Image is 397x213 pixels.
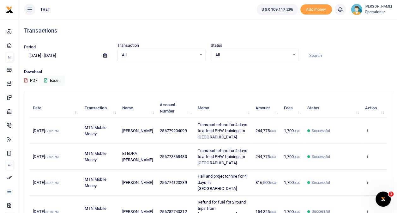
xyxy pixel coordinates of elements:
[254,4,300,15] li: Wallet ballance
[284,154,300,159] span: 1,700
[33,180,58,185] span: [DATE]
[365,9,392,15] span: Operations
[252,98,280,118] th: Amount: activate to sort column ascending
[294,129,300,133] small: UGX
[118,98,156,118] th: Name: activate to sort column ascending
[81,98,118,118] th: Transaction: activate to sort column ascending
[388,192,394,197] span: 1
[45,155,59,159] small: 12:02 PM
[284,128,300,133] span: 1,700
[24,75,38,86] button: PDF
[29,98,81,118] th: Date: activate to sort column descending
[24,69,392,75] p: Download
[156,98,194,118] th: Account Number: activate to sort column ascending
[198,122,247,139] span: Transport refund for 4 days to attend PHW trainings in [GEOGRAPHIC_DATA]
[256,128,276,133] span: 244,775
[270,155,276,159] small: UGX
[122,128,153,133] span: [PERSON_NAME]
[256,154,276,159] span: 244,775
[39,75,65,86] button: Excel
[38,7,52,12] span: THET
[311,128,330,134] span: Successful
[300,4,332,15] span: Add money
[160,128,187,133] span: 256779204099
[84,177,106,188] span: MTN Mobile Money
[84,125,106,136] span: MTN Mobile Money
[300,7,332,11] a: Add money
[33,128,58,133] span: [DATE]
[33,154,58,159] span: [DATE]
[304,98,361,118] th: Status: activate to sort column ascending
[45,181,59,185] small: 01:27 PM
[24,27,392,34] h4: Transactions
[160,180,187,185] span: 256774123289
[24,44,36,50] label: Period
[122,151,153,162] span: ETEDRA [PERSON_NAME]
[256,180,276,185] span: 816,500
[5,160,14,170] li: Ac
[280,98,304,118] th: Fees: activate to sort column ascending
[211,42,223,49] label: Status
[122,180,153,185] span: [PERSON_NAME]
[262,6,293,13] span: UGX 109,117,296
[304,50,392,61] input: Search
[215,52,290,58] span: All
[300,4,332,15] li: Toup your wallet
[270,181,276,185] small: UGX
[24,50,98,61] input: select period
[194,98,252,118] th: Memo: activate to sort column ascending
[351,4,392,15] a: profile-user [PERSON_NAME] Operations
[198,148,247,165] span: Transport refund for 4 days to attend PHW trainings in [GEOGRAPHIC_DATA]
[5,52,14,63] li: M
[257,4,298,15] a: UGX 109,117,296
[45,129,59,133] small: 12:02 PM
[6,6,13,14] img: logo-small
[84,151,106,162] span: MTN Mobile Money
[198,174,247,191] span: Hall and projector hire for 4 days in [GEOGRAPHIC_DATA]
[294,155,300,159] small: UGX
[311,154,330,160] span: Successful
[284,180,300,185] span: 1,700
[122,52,196,58] span: All
[376,192,391,207] iframe: Intercom live chat
[294,181,300,185] small: UGX
[361,98,387,118] th: Action: activate to sort column ascending
[160,154,187,159] span: 256773368483
[270,129,276,133] small: UGX
[365,4,392,9] small: [PERSON_NAME]
[351,4,362,15] img: profile-user
[311,180,330,186] span: Successful
[117,42,139,49] label: Transaction
[6,7,13,12] a: logo-small logo-large logo-large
